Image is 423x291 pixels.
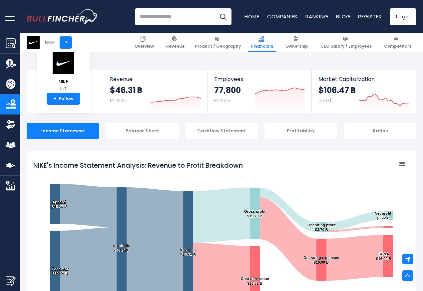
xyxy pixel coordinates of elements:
div: Profitability [264,123,337,139]
a: Product / Geography [192,33,244,52]
a: Go to homepage [27,9,98,24]
span: Revenue [110,76,201,82]
div: Ratios [344,123,416,139]
strong: $46.31 B [110,85,142,95]
a: Home [244,13,259,20]
small: [DATE] [318,98,331,103]
a: Register [358,13,382,20]
text: Footwear $30.97 B [52,267,68,276]
text: Operating expenses $16.09 B [303,256,339,264]
text: Gross profit $19.79 B [244,209,265,218]
span: Market Capitalization [318,76,409,82]
span: Overview [135,44,154,49]
a: Market Capitalization $106.47 B [DATE] [312,70,416,113]
a: CEO Salary / Employees [317,33,375,52]
text: Operating profit $3.70 B [307,223,336,232]
div: Balance Sheet [106,123,179,139]
a: Financials [248,33,276,52]
span: Revenue [166,44,185,49]
span: Competitors [384,44,411,49]
a: Login [390,8,416,25]
text: Revenue $46.31 B [181,248,196,256]
strong: 77,800 [214,85,241,95]
small: FY 2025 [110,98,126,103]
a: +Follow [47,93,80,105]
text: Apparel $15.27 B [52,200,67,209]
text: Products $46.24 B [114,244,130,252]
a: Competitors [381,33,414,52]
a: Revenue $46.31 B FY 2025 [103,70,208,113]
img: Bullfincher logo [27,9,99,24]
small: NKE [52,86,75,92]
text: Net profit $3.22 B [375,211,391,220]
a: Ranking [305,13,328,20]
img: Ownership [6,120,16,130]
tspan: NIKE's Income Statement Analysis: Revenue to Profit Breakdown [33,161,243,170]
button: Search [215,8,231,25]
a: Blog [336,13,350,20]
a: Ownership [282,33,311,52]
span: Ownership [285,44,308,49]
span: CEO Salary / Employees [320,44,372,49]
span: Product / Geography [195,44,241,49]
img: NKE logo [52,52,75,74]
a: + [60,36,72,49]
img: NKE logo [27,36,40,49]
span: Financials [251,44,273,49]
strong: + [53,96,57,102]
text: SG&A $16.09 B [376,252,391,261]
span: NIKE [52,79,75,85]
strong: $106.47 B [318,85,356,95]
a: Overview [132,33,157,52]
div: Cashflow Statement [185,123,258,139]
span: Employees [214,76,304,82]
a: Employees 77,800 FY 2025 [208,70,311,113]
small: FY 2025 [214,98,230,103]
a: Revenue [163,33,188,52]
div: Income Statement [27,123,99,139]
a: Companies [267,13,297,20]
a: NIKE NKE [51,51,75,93]
div: NIKE [45,39,55,46]
text: Cost of revenue $26.52 B [241,277,269,285]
